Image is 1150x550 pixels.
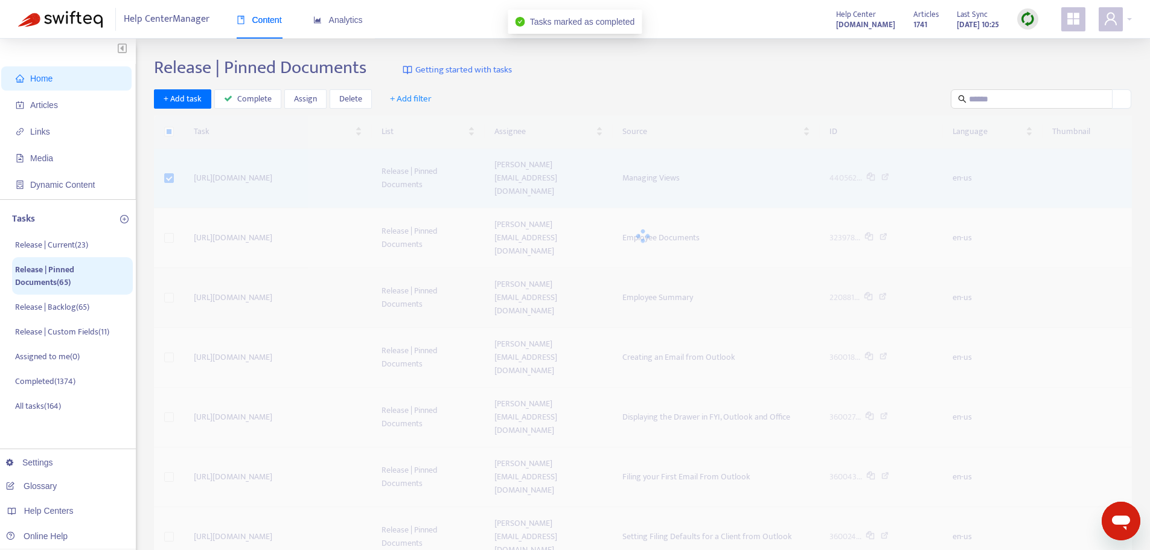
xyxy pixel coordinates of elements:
[16,154,24,162] span: file-image
[913,8,939,21] span: Articles
[237,92,272,106] span: Complete
[24,506,74,516] span: Help Centers
[403,57,512,83] a: Getting started with tasks
[15,301,89,313] p: Release | Backlog ( 65 )
[30,180,95,190] span: Dynamic Content
[1020,11,1035,27] img: sync.dc5367851b00ba804db3.png
[16,181,24,189] span: container
[214,89,281,109] button: Complete
[154,89,211,109] button: + Add task
[15,375,75,388] p: Completed ( 1374 )
[1066,11,1081,26] span: appstore
[15,325,109,338] p: Release | Custom Fields ( 11 )
[530,17,635,27] span: Tasks marked as completed
[15,263,130,289] p: Release | Pinned Documents ( 65 )
[415,63,512,77] span: Getting started with tasks
[237,15,282,25] span: Content
[403,65,412,75] img: image-link
[16,127,24,136] span: link
[15,400,61,412] p: All tasks ( 164 )
[120,215,129,223] span: plus-circle
[124,8,209,31] span: Help Center Manager
[913,18,927,31] strong: 1741
[381,89,441,109] button: + Add filter
[30,100,58,110] span: Articles
[30,74,53,83] span: Home
[836,8,876,21] span: Help Center
[958,95,966,103] span: search
[16,101,24,109] span: account-book
[339,92,362,106] span: Delete
[294,92,317,106] span: Assign
[1104,11,1118,26] span: user
[6,458,53,467] a: Settings
[30,127,50,136] span: Links
[284,89,327,109] button: Assign
[154,57,366,78] h2: Release | Pinned Documents
[18,11,103,28] img: Swifteq
[16,74,24,83] span: home
[330,89,372,109] button: Delete
[12,212,35,226] p: Tasks
[516,17,525,27] span: check-circle
[313,16,322,24] span: area-chart
[836,18,895,31] a: [DOMAIN_NAME]
[390,92,432,106] span: + Add filter
[957,8,988,21] span: Last Sync
[313,15,363,25] span: Analytics
[15,238,88,251] p: Release | Current ( 23 )
[30,153,53,163] span: Media
[957,18,999,31] strong: [DATE] 10:25
[6,481,57,491] a: Glossary
[237,16,245,24] span: book
[1102,502,1140,540] iframe: Button to launch messaging window
[164,92,202,106] span: + Add task
[6,531,68,541] a: Online Help
[15,350,80,363] p: Assigned to me ( 0 )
